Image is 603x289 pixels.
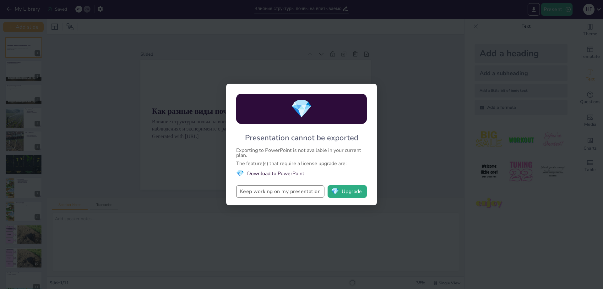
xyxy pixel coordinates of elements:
div: Exporting to PowerPoint is not available in your current plan. [236,148,367,158]
li: Download to PowerPoint [236,169,367,178]
span: diamond [291,97,312,121]
button: Keep working on my presentation [236,185,324,198]
div: The feature(s) that require a license upgrade are: [236,161,367,166]
button: diamondUpgrade [328,185,367,198]
span: diamond [331,188,339,195]
span: diamond [236,169,244,178]
div: Presentation cannot be exported [245,133,358,143]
